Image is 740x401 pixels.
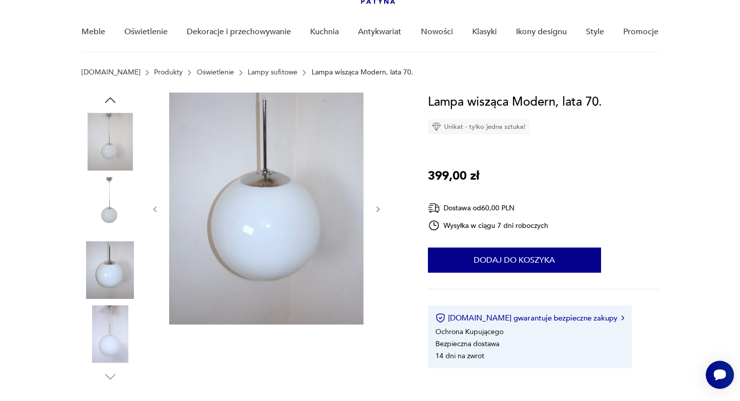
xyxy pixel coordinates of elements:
[187,13,291,51] a: Dekoracje i przechowywanie
[310,13,339,51] a: Kuchnia
[428,202,440,214] img: Ikona dostawy
[472,13,497,51] a: Klasyki
[428,202,549,214] div: Dostawa od 60,00 PLN
[428,248,601,273] button: Dodaj do koszyka
[623,13,658,51] a: Promocje
[82,177,139,234] img: Zdjęcie produktu Lampa wisząca Modern, lata 70.
[586,13,604,51] a: Style
[435,313,446,323] img: Ikona certyfikatu
[169,93,363,325] img: Zdjęcie produktu Lampa wisząca Modern, lata 70.
[428,93,602,112] h1: Lampa wisząca Modern, lata 70.
[432,122,441,131] img: Ikona diamentu
[428,167,479,186] p: 399,00 zł
[82,68,140,76] a: [DOMAIN_NAME]
[82,113,139,170] img: Zdjęcie produktu Lampa wisząca Modern, lata 70.
[421,13,453,51] a: Nowości
[435,313,624,323] button: [DOMAIN_NAME] gwarantuje bezpieczne zakupy
[435,351,484,361] li: 14 dni na zwrot
[248,68,298,76] a: Lampy sufitowe
[516,13,567,51] a: Ikony designu
[197,68,234,76] a: Oświetlenie
[82,13,105,51] a: Meble
[435,327,503,337] li: Ochrona Kupującego
[82,305,139,363] img: Zdjęcie produktu Lampa wisząca Modern, lata 70.
[435,339,499,349] li: Bezpieczna dostawa
[358,13,401,51] a: Antykwariat
[312,68,413,76] p: Lampa wisząca Modern, lata 70.
[428,219,549,231] div: Wysyłka w ciągu 7 dni roboczych
[82,241,139,298] img: Zdjęcie produktu Lampa wisząca Modern, lata 70.
[154,68,183,76] a: Produkty
[124,13,168,51] a: Oświetlenie
[621,315,624,320] img: Ikona strzałki w prawo
[428,119,530,134] div: Unikat - tylko jedna sztuka!
[706,361,734,389] iframe: Smartsupp widget button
